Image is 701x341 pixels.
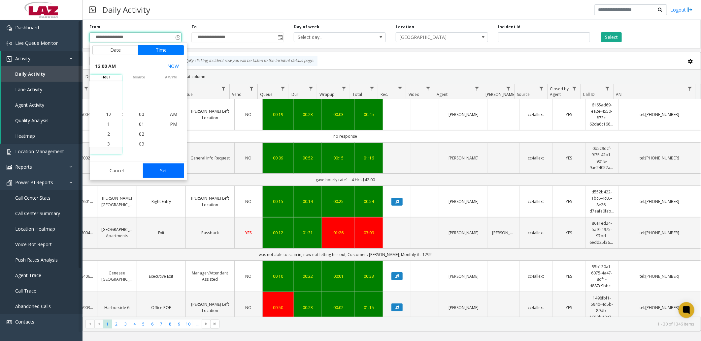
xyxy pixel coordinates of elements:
[267,304,290,311] div: 00:50
[122,111,123,118] div: :
[7,25,12,31] img: 'icon'
[550,86,569,97] span: Closed by Agent
[15,195,50,201] span: Call Center Stats
[148,320,157,328] span: Page 6
[245,230,252,236] span: YES
[359,155,379,161] a: 01:16
[443,111,484,118] a: [PERSON_NAME]
[15,319,34,325] span: Contacts
[239,198,258,205] a: NO
[267,111,290,118] a: 00:19
[190,270,230,282] a: Manager/Attendant Assisted
[603,84,612,93] a: Call ID Filter Menu
[101,195,133,208] a: [PERSON_NAME][GEOGRAPHIC_DATA]
[121,320,130,328] span: Page 3
[485,92,516,97] span: [PERSON_NAME]
[139,320,148,328] span: Page 5
[239,230,258,236] a: YES
[81,304,93,311] a: 590363
[15,210,60,216] span: Call Center Summary
[175,320,184,328] span: Page 9
[566,230,572,236] span: YES
[165,60,182,72] button: Select now
[141,304,182,311] a: Office POF
[190,230,230,236] a: Passback
[409,92,419,97] span: Video
[184,320,193,328] span: Page 10
[89,2,96,18] img: pageIcon
[687,6,693,13] img: logout
[246,199,252,204] span: NO
[213,321,218,327] span: Go to the last page
[589,145,614,171] a: 0b5c9dcf-9f75-42b1-9018-9ae24052ad05
[15,133,35,139] span: Heatmap
[298,198,318,205] a: 00:14
[103,320,112,328] span: Page 1
[7,56,12,62] img: 'icon'
[138,45,184,55] button: Time tab
[616,92,622,97] span: ANI
[523,198,548,205] a: cc4allext
[294,24,319,30] label: Day of week
[15,164,32,170] span: Reports
[267,155,290,161] a: 00:09
[15,179,53,185] span: Power BI Reports
[246,155,252,161] span: NO
[298,273,318,279] a: 00:22
[15,71,46,77] span: Daily Activity
[15,226,55,232] span: Location Heatmap
[352,92,362,97] span: Total
[589,220,614,245] a: 86a1ed24-5a9f-4975-97bd-6edd25f369e7
[15,148,64,155] span: Location Management
[396,24,414,30] label: Location
[566,199,572,204] span: YES
[191,24,197,30] label: To
[523,155,548,161] a: cc4allext
[155,75,187,80] span: AM/PM
[589,295,614,320] a: 1498fbf1-584b-4d5b-89db-1680f113c761
[112,320,121,328] span: Page 2
[7,320,12,325] img: 'icon'
[190,108,230,121] a: [PERSON_NAME] Left Location
[95,62,116,71] span: 12:00 AM
[123,75,155,80] span: minute
[298,230,318,236] a: 01:31
[443,198,484,205] a: [PERSON_NAME]
[326,230,351,236] a: 01:26
[326,273,351,279] a: 00:01
[359,111,379,118] a: 00:45
[141,198,182,205] a: Right Entry
[298,155,318,161] a: 00:52
[92,45,138,55] button: Date tab
[83,84,701,316] div: Data table
[83,71,701,82] div: Drag a column header and drop it here to group by that column
[622,230,697,236] a: tel:[PHONE_NUMBER]
[170,121,177,127] span: PM
[556,155,581,161] a: YES
[298,111,318,118] div: 00:23
[15,288,36,294] span: Call Trace
[141,230,182,236] a: Exit
[107,121,110,127] span: 1
[326,155,351,161] a: 00:15
[359,198,379,205] a: 00:54
[15,117,49,124] span: Quality Analysis
[396,84,405,93] a: Rec. Filter Menu
[239,273,258,279] a: NO
[239,155,258,161] a: NO
[190,195,230,208] a: [PERSON_NAME] Left Location
[566,273,572,279] span: YES
[307,84,316,93] a: Dur Filter Menu
[523,304,548,311] a: cc4allext
[291,92,298,97] span: Dur
[82,84,91,93] a: Lot Filter Menu
[326,111,351,118] a: 00:03
[81,155,93,161] a: 600242
[1,113,83,128] a: Quality Analysis
[319,92,335,97] span: Wrapup
[15,241,52,247] span: Voice Bot Report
